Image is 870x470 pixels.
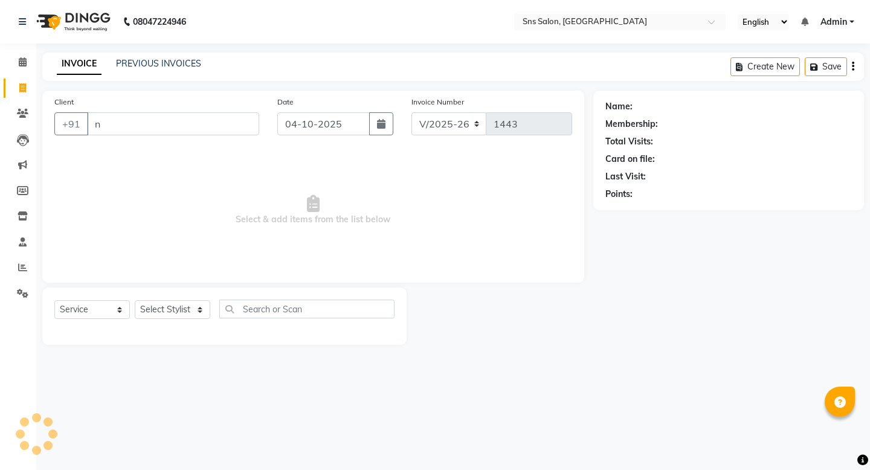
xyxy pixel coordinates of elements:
[805,57,847,76] button: Save
[411,97,464,108] label: Invoice Number
[54,150,572,271] span: Select & add items from the list below
[820,16,847,28] span: Admin
[605,153,655,166] div: Card on file:
[133,5,186,39] b: 08047224946
[605,100,633,113] div: Name:
[116,58,201,69] a: PREVIOUS INVOICES
[57,53,101,75] a: INVOICE
[730,57,800,76] button: Create New
[31,5,114,39] img: logo
[54,97,74,108] label: Client
[87,112,259,135] input: Search by Name/Mobile/Email/Code
[605,135,653,148] div: Total Visits:
[605,118,658,130] div: Membership:
[605,170,646,183] div: Last Visit:
[605,188,633,201] div: Points:
[219,300,395,318] input: Search or Scan
[277,97,294,108] label: Date
[54,112,88,135] button: +91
